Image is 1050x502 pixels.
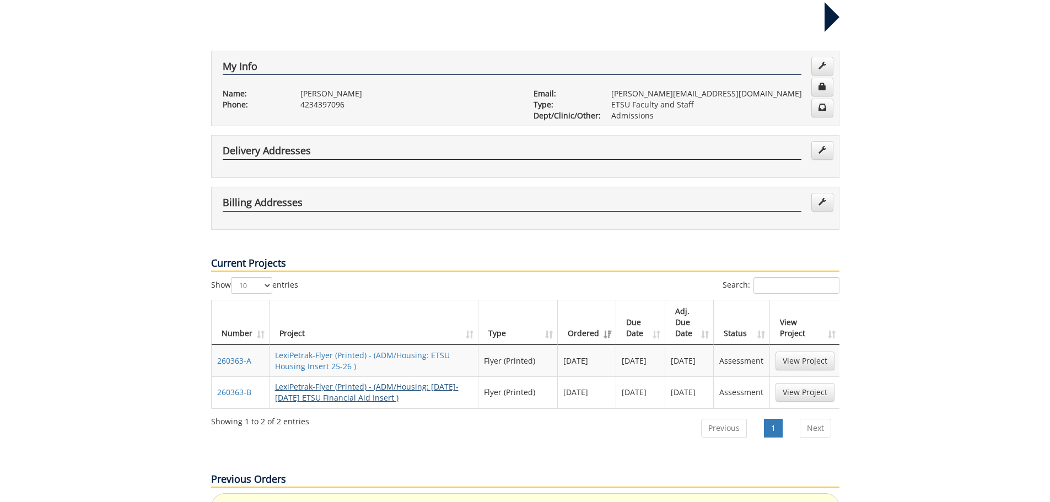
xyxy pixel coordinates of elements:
[558,376,616,408] td: [DATE]
[723,277,839,294] label: Search:
[776,352,834,370] a: View Project
[616,345,665,376] td: [DATE]
[811,99,833,117] a: Change Communication Preferences
[223,88,284,99] p: Name:
[753,277,839,294] input: Search:
[231,277,272,294] select: Showentries
[478,345,558,376] td: Flyer (Printed)
[270,300,479,345] th: Project: activate to sort column ascending
[611,88,828,99] p: [PERSON_NAME][EMAIL_ADDRESS][DOMAIN_NAME]
[534,88,595,99] p: Email:
[223,145,801,160] h4: Delivery Addresses
[478,300,558,345] th: Type: activate to sort column ascending
[776,383,834,402] a: View Project
[714,345,769,376] td: Assessment
[558,345,616,376] td: [DATE]
[534,110,595,121] p: Dept/Clinic/Other:
[764,419,783,438] a: 1
[701,419,747,438] a: Previous
[714,300,769,345] th: Status: activate to sort column ascending
[478,376,558,408] td: Flyer (Printed)
[665,300,714,345] th: Adj. Due Date: activate to sort column ascending
[300,99,517,110] p: 4234397096
[534,99,595,110] p: Type:
[800,419,831,438] a: Next
[714,376,769,408] td: Assessment
[811,78,833,96] a: Change Password
[558,300,616,345] th: Ordered: activate to sort column ascending
[616,300,665,345] th: Due Date: activate to sort column ascending
[211,472,839,488] p: Previous Orders
[211,256,839,272] p: Current Projects
[211,277,298,294] label: Show entries
[665,376,714,408] td: [DATE]
[811,193,833,212] a: Edit Addresses
[665,345,714,376] td: [DATE]
[217,387,251,397] a: 260363-B
[223,197,801,212] h4: Billing Addresses
[212,300,270,345] th: Number: activate to sort column ascending
[211,412,309,427] div: Showing 1 to 2 of 2 entries
[223,61,801,75] h4: My Info
[811,57,833,75] a: Edit Info
[770,300,840,345] th: View Project: activate to sort column ascending
[275,381,459,403] a: LexiPetrak-Flyer (Printed) - (ADM/Housing: [DATE]-[DATE] ETSU Financial Aid Insert )
[217,355,251,366] a: 260363-A
[611,99,828,110] p: ETSU Faculty and Staff
[611,110,828,121] p: Admissions
[275,350,450,371] a: LexiPetrak-Flyer (Printed) - (ADM/Housing: ETSU Housing Insert 25-26 )
[811,141,833,160] a: Edit Addresses
[223,99,284,110] p: Phone:
[300,88,517,99] p: [PERSON_NAME]
[616,376,665,408] td: [DATE]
